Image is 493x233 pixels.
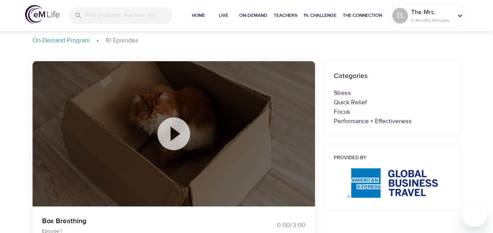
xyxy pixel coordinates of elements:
div: 0:00 / 3:00 [247,221,306,230]
p: 10 Episodes [106,36,138,45]
iframe: Button to launch messaging window [462,202,487,227]
p: On-Demand Program [33,36,90,45]
span: Home [189,11,208,20]
img: AmEx%20GBT%20logo.png [347,168,438,198]
span: Teachers [274,11,297,20]
p: Stress [334,88,451,98]
p: Focus [334,107,451,116]
span: Live [214,11,233,20]
p: Quick Relief [334,98,451,107]
span: The Connection [343,11,382,20]
h6: Categories [334,71,451,82]
p: 0 Mindful Minutes [411,17,453,24]
img: logo [25,5,60,24]
span: On-Demand [239,11,267,20]
nav: breadcrumb [33,36,461,46]
input: Find programs, teachers, etc... [86,7,173,24]
p: Box Breathing [42,216,237,226]
div: TL [392,8,408,24]
h6: Provided by [334,154,451,162]
span: 1% Challenge [304,11,337,20]
p: Performance + Effectiveness [334,116,451,126]
p: The Mrs. [411,7,453,17]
